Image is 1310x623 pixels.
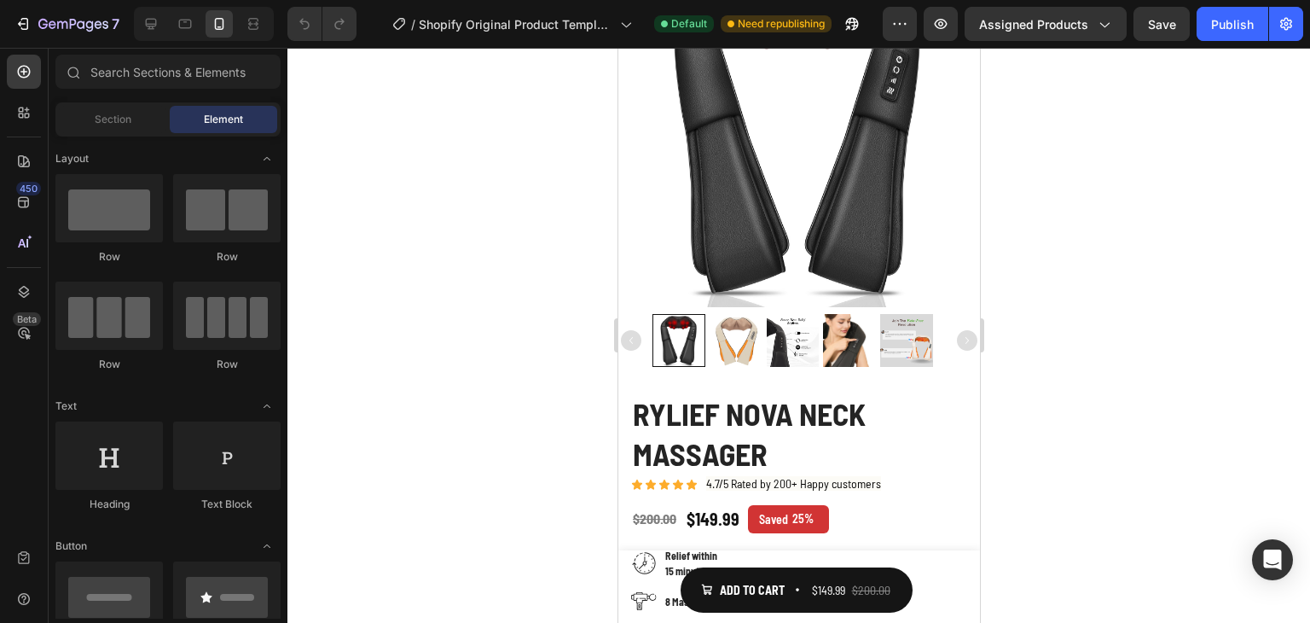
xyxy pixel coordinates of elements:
div: Open Intercom Messenger [1252,539,1293,580]
button: Publish [1197,7,1268,41]
div: Row [173,357,281,372]
button: 7 [7,7,127,41]
div: 450 [16,182,41,195]
span: Section [95,112,131,127]
iframe: Design area [618,48,980,623]
button: Assigned Products [965,7,1127,41]
span: Assigned Products [979,15,1088,33]
p: 7 [112,14,119,34]
input: Search Sections & Elements [55,55,281,89]
span: Toggle open [253,533,281,560]
span: Toggle open [253,145,281,172]
span: Shopify Original Product Template [419,15,613,33]
div: Beta [13,312,41,326]
span: Toggle open [253,393,281,420]
span: Layout [55,151,89,166]
div: Row [55,249,163,265]
div: Publish [1211,15,1254,33]
span: Text [55,399,77,414]
div: Row [55,357,163,372]
span: Button [55,539,87,554]
div: Text Block [173,497,281,512]
span: Need republishing [738,16,825,32]
div: Heading [55,497,163,512]
button: Save [1133,7,1190,41]
div: Row [173,249,281,265]
span: Default [671,16,707,32]
div: Undo/Redo [287,7,356,41]
span: / [411,15,415,33]
span: Save [1148,17,1176,32]
span: Element [204,112,243,127]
